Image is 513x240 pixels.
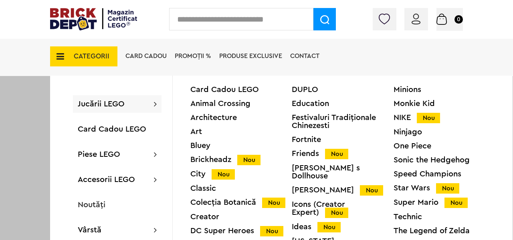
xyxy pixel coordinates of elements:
a: Monkie Kid [394,100,495,108]
a: DUPLO [292,86,393,94]
a: Education [292,100,393,108]
a: Card Cadou [125,53,167,59]
a: Jucării LEGO [78,100,125,108]
a: Card Cadou LEGO [190,86,292,94]
a: Contact [290,53,319,59]
span: CATEGORII [74,53,109,60]
a: Produse exclusive [219,53,282,59]
a: PROMOȚII % [175,53,211,59]
small: 0 [454,15,463,24]
a: Animal Crossing [190,100,292,108]
a: Minions [394,86,495,94]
